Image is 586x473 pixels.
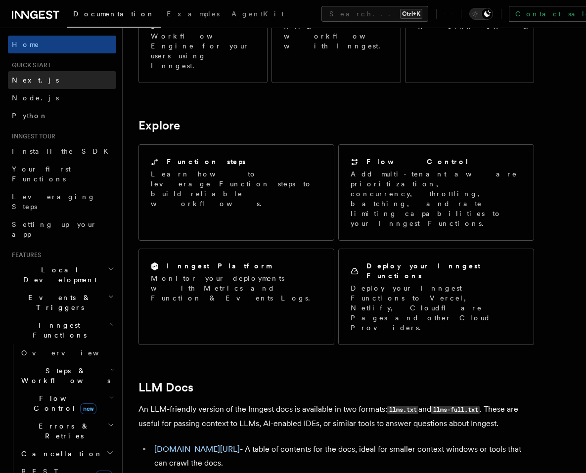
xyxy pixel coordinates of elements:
button: Errors & Retries [17,417,116,445]
span: Steps & Workflows [17,366,110,386]
span: Features [8,251,41,259]
span: Leveraging Steps [12,193,95,211]
span: Your first Functions [12,165,71,183]
span: Local Development [8,265,108,285]
a: AgentKit [225,3,290,27]
span: Cancellation [17,449,103,459]
code: llms.txt [387,406,418,414]
span: Examples [167,10,220,18]
a: Examples [161,3,225,27]
p: Learn how to leverage Function steps to build reliable workflows. [151,169,322,209]
p: An LLM-friendly version of the Inngest docs is available in two formats: and . These are useful f... [138,402,534,430]
a: Your first Functions [8,160,116,188]
a: Python [8,107,116,125]
button: Events & Triggers [8,289,116,316]
span: Quick start [8,61,51,69]
span: Flow Control [17,393,109,413]
span: Inngest tour [8,132,55,140]
a: LLM Docs [138,381,193,394]
span: Node.js [12,94,59,102]
span: Documentation [73,10,155,18]
h2: Function steps [167,157,246,167]
p: Add multi-tenant aware prioritization, concurrency, throttling, batching, and rate limiting capab... [351,169,522,228]
a: [DOMAIN_NAME][URL] [154,444,240,454]
a: Node.js [8,89,116,107]
button: Toggle dark mode [469,8,493,20]
a: Leveraging Steps [8,188,116,215]
span: AgentKit [231,10,284,18]
span: Setting up your app [12,220,97,238]
span: Python [12,112,48,120]
a: Install the SDK [8,142,116,160]
a: Home [8,36,116,53]
code: llms-full.txt [431,406,480,414]
button: Inngest Functions [8,316,116,344]
span: Errors & Retries [17,421,107,441]
span: Overview [21,349,123,357]
p: Monitor your deployments with Metrics and Function & Events Logs. [151,273,322,303]
span: Next.js [12,76,59,84]
a: Next.js [8,71,116,89]
kbd: Ctrl+K [400,9,422,19]
p: Deploy your Inngest Functions to Vercel, Netlify, Cloudflare Pages and other Cloud Providers. [351,283,522,333]
span: new [80,403,96,414]
span: Inngest Functions [8,320,107,340]
a: Documentation [67,3,161,28]
h2: Flow Control [366,157,469,167]
a: Inngest PlatformMonitor your deployments with Metrics and Function & Events Logs. [138,249,334,345]
button: Cancellation [17,445,116,463]
a: Explore [138,119,180,132]
button: Local Development [8,261,116,289]
span: Home [12,40,40,49]
h2: Inngest Platform [167,261,271,271]
a: Flow ControlAdd multi-tenant aware prioritization, concurrency, throttling, batching, and rate li... [338,144,534,241]
button: Flow Controlnew [17,389,116,417]
a: Deploy your Inngest FunctionsDeploy your Inngest Functions to Vercel, Netlify, Cloudflare Pages a... [338,249,534,345]
button: Search...Ctrl+K [321,6,428,22]
span: Install the SDK [12,147,114,155]
button: Steps & Workflows [17,362,116,389]
li: - A table of contents for the docs, ideal for smaller context windows or tools that can crawl the... [151,442,534,470]
a: Overview [17,344,116,362]
a: Function stepsLearn how to leverage Function steps to build reliable workflows. [138,144,334,241]
span: Events & Triggers [8,293,108,312]
a: Setting up your app [8,215,116,243]
h2: Deploy your Inngest Functions [366,261,522,281]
